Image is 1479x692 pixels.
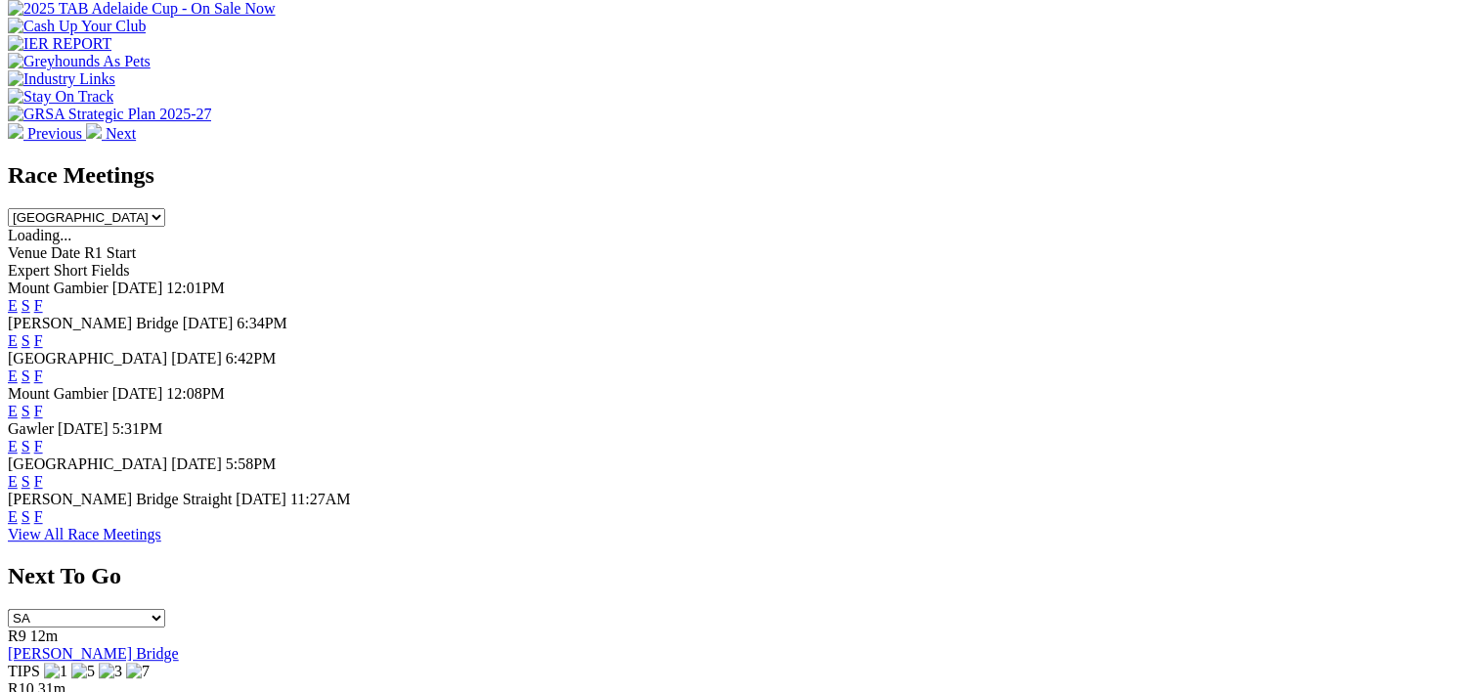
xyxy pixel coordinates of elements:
[34,368,43,384] a: F
[8,663,40,679] span: TIPS
[166,385,225,402] span: 12:08PM
[8,227,71,243] span: Loading...
[290,491,351,507] span: 11:27AM
[8,508,18,525] a: E
[8,420,54,437] span: Gawler
[8,70,115,88] img: Industry Links
[171,455,222,472] span: [DATE]
[34,297,43,314] a: F
[54,262,88,279] span: Short
[8,473,18,490] a: E
[91,262,129,279] span: Fields
[58,420,109,437] span: [DATE]
[171,350,222,367] span: [DATE]
[166,280,225,296] span: 12:01PM
[8,35,111,53] img: IER REPORT
[8,403,18,419] a: E
[22,508,30,525] a: S
[112,385,163,402] span: [DATE]
[34,473,43,490] a: F
[8,563,1471,589] h2: Next To Go
[34,403,43,419] a: F
[8,385,109,402] span: Mount Gambier
[112,280,163,296] span: [DATE]
[226,455,277,472] span: 5:58PM
[84,244,136,261] span: R1 Start
[8,526,161,542] a: View All Race Meetings
[86,125,136,142] a: Next
[99,663,122,680] img: 3
[8,645,179,662] a: [PERSON_NAME] Bridge
[44,663,67,680] img: 1
[22,297,30,314] a: S
[8,332,18,349] a: E
[126,663,150,680] img: 7
[8,491,232,507] span: [PERSON_NAME] Bridge Straight
[8,627,26,644] span: R9
[8,368,18,384] a: E
[106,125,136,142] span: Next
[51,244,80,261] span: Date
[86,123,102,139] img: chevron-right-pager-white.svg
[8,88,113,106] img: Stay On Track
[8,162,1471,189] h2: Race Meetings
[8,350,167,367] span: [GEOGRAPHIC_DATA]
[8,315,179,331] span: [PERSON_NAME] Bridge
[22,438,30,454] a: S
[8,297,18,314] a: E
[8,244,47,261] span: Venue
[8,123,23,139] img: chevron-left-pager-white.svg
[8,106,211,123] img: GRSA Strategic Plan 2025-27
[22,473,30,490] a: S
[27,125,82,142] span: Previous
[34,508,43,525] a: F
[30,627,58,644] span: 12m
[8,262,50,279] span: Expert
[8,125,86,142] a: Previous
[8,455,167,472] span: [GEOGRAPHIC_DATA]
[22,403,30,419] a: S
[183,315,234,331] span: [DATE]
[22,332,30,349] a: S
[34,332,43,349] a: F
[34,438,43,454] a: F
[8,438,18,454] a: E
[71,663,95,680] img: 5
[237,315,287,331] span: 6:34PM
[8,53,151,70] img: Greyhounds As Pets
[112,420,163,437] span: 5:31PM
[8,18,146,35] img: Cash Up Your Club
[8,280,109,296] span: Mount Gambier
[226,350,277,367] span: 6:42PM
[236,491,286,507] span: [DATE]
[22,368,30,384] a: S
